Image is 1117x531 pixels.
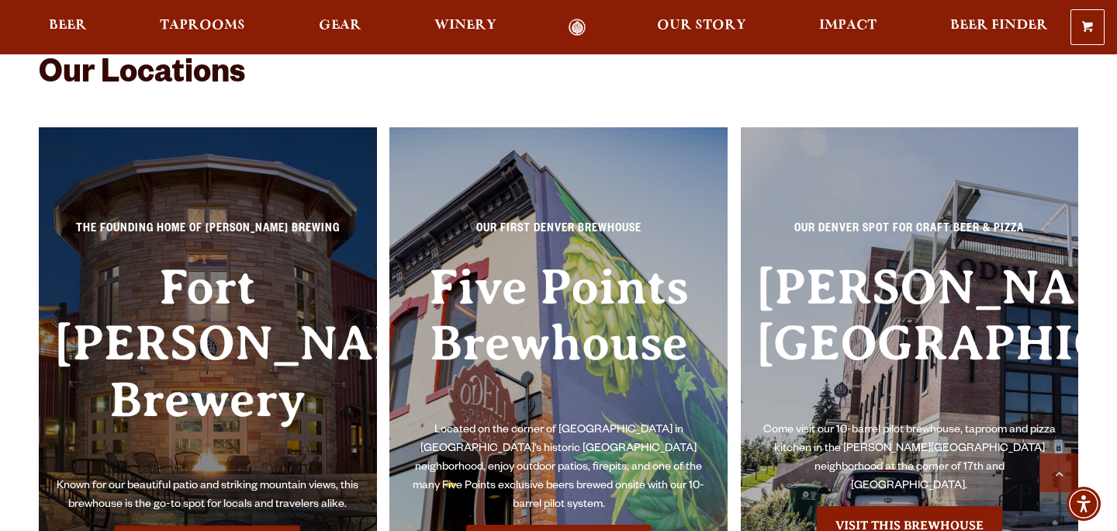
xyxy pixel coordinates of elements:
h2: Our Locations [39,57,1078,95]
span: Taprooms [160,19,245,32]
span: Impact [819,19,877,32]
a: Our Story [647,19,756,36]
div: Accessibility Menu [1067,487,1101,521]
a: Beer Finder [940,19,1058,36]
h3: Fort [PERSON_NAME] Brewery [54,259,361,477]
a: Gear [309,19,372,36]
span: Winery [434,19,496,32]
a: Taprooms [150,19,255,36]
h3: Five Points Brewhouse [405,259,712,422]
p: Our Denver spot for craft beer & pizza [756,220,1063,248]
span: Gear [319,19,361,32]
p: Located on the corner of [GEOGRAPHIC_DATA] in [GEOGRAPHIC_DATA]’s historic [GEOGRAPHIC_DATA] neig... [405,422,712,515]
a: Scroll to top [1039,453,1078,492]
p: The Founding Home of [PERSON_NAME] Brewing [54,220,361,248]
span: Our Story [657,19,746,32]
a: Impact [809,19,887,36]
h3: [PERSON_NAME][GEOGRAPHIC_DATA] [756,259,1063,422]
a: Beer [39,19,97,36]
p: Known for our beautiful patio and striking mountain views, this brewhouse is the go-to spot for l... [54,477,361,515]
p: Our First Denver Brewhouse [405,220,712,248]
span: Beer Finder [950,19,1048,32]
span: Beer [49,19,87,32]
a: Winery [424,19,507,36]
a: Odell Home [548,19,607,36]
p: Come visit our 10-barrel pilot brewhouse, taproom and pizza kitchen in the [PERSON_NAME][GEOGRAPH... [756,422,1063,496]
